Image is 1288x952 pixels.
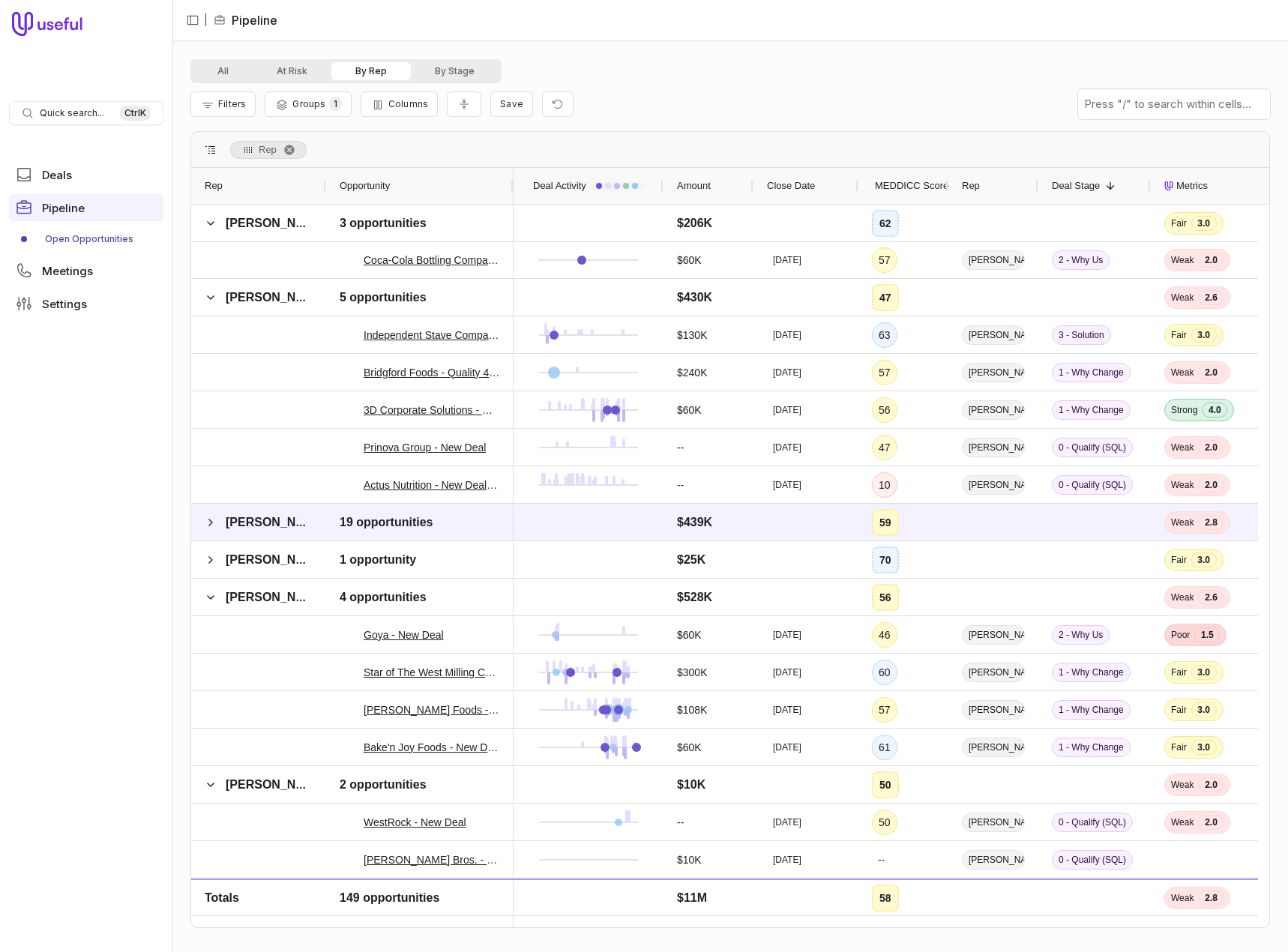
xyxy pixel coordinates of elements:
[1171,591,1194,603] span: Weak
[1052,177,1100,195] span: Deal Stage
[292,98,325,109] span: Groups
[120,106,151,121] kbd: Ctrl K
[226,291,326,304] span: [PERSON_NAME]
[1198,253,1224,268] span: 2.0
[879,251,891,269] div: 57
[677,626,702,644] span: $60K
[1202,403,1227,418] span: 4.0
[677,738,702,756] span: $60K
[364,326,500,344] a: Independent Stave Company - New Deal
[1052,850,1133,870] span: 0 - Qualify (SQL)
[340,513,433,531] span: 19 opportunities
[364,251,500,269] a: Coca-Cola Bottling Company UNITED, Inc. - Decide4Action Replacement
[1171,516,1194,528] span: Weak
[331,62,411,80] button: By Rep
[1171,704,1187,716] span: Fair
[218,98,246,109] span: Filters
[9,194,163,221] a: Pipeline
[773,704,801,716] time: [DATE]
[773,816,801,828] time: [DATE]
[9,227,163,251] a: Open Opportunities
[1198,290,1224,305] span: 2.6
[364,439,486,457] a: Prinova Group - New Deal
[226,553,326,566] span: [PERSON_NAME]
[1198,590,1224,605] span: 2.6
[879,663,891,681] div: 60
[1078,89,1270,119] input: Press "/" to search within cells...
[226,217,326,229] span: [PERSON_NAME]
[214,11,277,29] li: Pipeline
[388,98,428,109] span: Columns
[364,663,500,681] a: Star of The West Milling Company - New Deal
[329,97,342,111] span: 1
[1198,815,1224,830] span: 2.0
[962,475,1025,495] span: [PERSON_NAME]
[226,591,326,603] span: [PERSON_NAME]
[364,364,500,382] a: Bridgford Foods - Quality 4 Plants
[773,479,801,491] time: [DATE]
[1052,700,1131,720] span: 1 - Why Change
[1052,363,1131,382] span: 1 - Why Change
[364,851,500,869] a: [PERSON_NAME] Bros. - 3PL
[677,251,702,269] span: $60K
[773,854,801,866] time: [DATE]
[962,177,980,195] span: Rep
[226,778,326,791] span: [PERSON_NAME]
[1191,216,1217,231] span: 3.0
[879,588,891,606] div: 56
[1052,250,1110,270] span: 2 - Why Us
[9,290,163,317] a: Settings
[364,701,500,719] a: [PERSON_NAME] Foods - New Deal
[962,700,1025,720] span: [PERSON_NAME]
[677,364,707,382] span: $240K
[879,326,891,344] div: 63
[677,326,707,344] span: $130K
[447,91,481,118] button: Collapse all rows
[962,363,1025,382] span: [PERSON_NAME]
[265,91,351,117] button: Group Pipeline
[1171,479,1194,491] span: Weak
[1171,741,1187,753] span: Fair
[879,738,891,756] div: 61
[204,11,208,29] span: |
[1198,777,1224,792] span: 2.0
[1052,813,1133,832] span: 0 - Qualify (SQL)
[364,738,500,756] a: Bake'n Joy Foods - New Deal
[677,401,702,419] span: $60K
[230,141,307,159] span: Rep. Press ENTER to sort. Press DELETE to remove
[1171,254,1194,266] span: Weak
[193,62,253,80] button: All
[773,629,801,641] time: [DATE]
[253,62,331,80] button: At Risk
[340,551,416,569] span: 1 opportunity
[340,289,427,307] span: 5 opportunities
[1191,552,1217,567] span: 3.0
[773,442,801,454] time: [DATE]
[533,177,586,195] span: Deal Activity
[879,513,891,531] div: 59
[340,214,427,232] span: 3 opportunities
[773,666,801,678] time: [DATE]
[677,588,712,606] span: $528K
[1052,475,1133,495] span: 0 - Qualify (SQL)
[1171,442,1194,454] span: Weak
[1052,738,1131,757] span: 1 - Why Change
[773,254,801,266] time: [DATE]
[1052,400,1131,420] span: 1 - Why Change
[879,813,891,831] div: 50
[677,513,712,531] span: $439K
[364,813,466,831] a: WestRock - New Deal
[40,107,104,119] span: Quick search...
[361,91,438,117] button: Columns
[773,329,801,341] time: [DATE]
[181,9,204,31] button: Collapse sidebar
[879,626,891,644] div: 46
[773,367,801,379] time: [DATE]
[962,400,1025,420] span: [PERSON_NAME]
[962,813,1025,832] span: [PERSON_NAME]
[1176,177,1208,195] span: Metrics
[1191,740,1217,755] span: 3.0
[879,214,891,232] div: 62
[1171,367,1194,379] span: Weak
[962,250,1025,270] span: [PERSON_NAME]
